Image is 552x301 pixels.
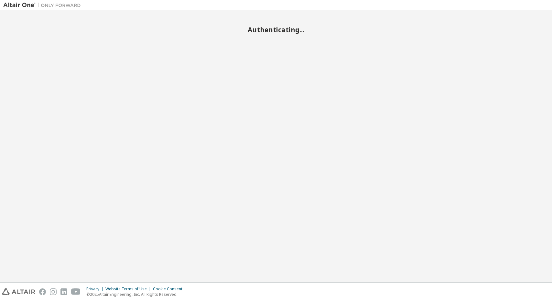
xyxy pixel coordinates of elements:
[86,286,105,292] div: Privacy
[86,292,186,297] p: © 2025 Altair Engineering, Inc. All Rights Reserved.
[39,288,46,295] img: facebook.svg
[3,26,549,34] h2: Authenticating...
[105,286,153,292] div: Website Terms of Use
[3,2,84,8] img: Altair One
[71,288,81,295] img: youtube.svg
[153,286,186,292] div: Cookie Consent
[2,288,35,295] img: altair_logo.svg
[60,288,67,295] img: linkedin.svg
[50,288,57,295] img: instagram.svg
